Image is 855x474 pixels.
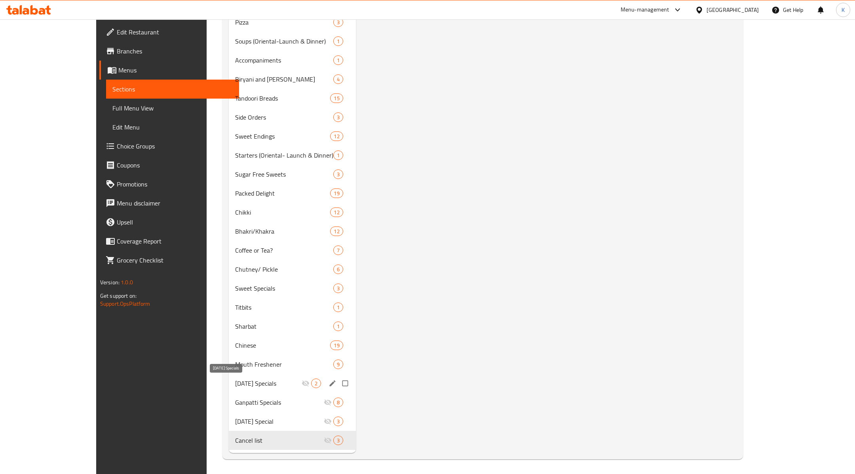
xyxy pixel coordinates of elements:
[235,284,333,293] span: Sweet Specials
[235,112,333,122] span: Side Orders
[330,188,343,198] div: items
[333,417,343,426] div: items
[229,13,356,32] div: Pizza3
[330,341,343,350] div: items
[106,99,239,118] a: Full Menu View
[333,74,343,84] div: items
[229,355,356,374] div: Mouth Freshener9
[235,265,333,274] span: Chutney/ Pickle
[334,247,343,254] span: 7
[331,228,342,235] span: 12
[229,222,356,241] div: Bhakri/Khakra12
[117,236,233,246] span: Coverage Report
[229,241,356,260] div: Coffee or Tea?7
[99,194,239,213] a: Menu disclaimer
[229,108,356,127] div: Side Orders3
[117,160,233,170] span: Coupons
[302,379,310,387] svg: Inactive section
[235,17,333,27] span: Pizza
[100,299,150,309] a: Support.OpsPlatform
[229,203,356,222] div: Chikki12
[333,55,343,65] div: items
[324,436,332,444] svg: Inactive section
[106,118,239,137] a: Edit Menu
[330,93,343,103] div: items
[117,217,233,227] span: Upsell
[333,398,343,407] div: items
[229,260,356,279] div: Chutney/ Pickle6
[330,131,343,141] div: items
[235,207,331,217] span: Chikki
[333,284,343,293] div: items
[324,417,332,425] svg: Inactive section
[99,156,239,175] a: Coupons
[331,209,342,216] span: 12
[312,380,321,387] span: 2
[235,74,333,84] span: Biryani and [PERSON_NAME]
[229,127,356,146] div: Sweet Endings12
[235,74,333,84] div: Biryani and Pulao
[112,103,233,113] span: Full Menu View
[229,146,356,165] div: Starters (Oriental- Launch & Dinner)1
[333,36,343,46] div: items
[235,341,331,350] span: Chinese
[229,298,356,317] div: Titbits1
[229,89,356,108] div: Tandoori Breads15
[229,70,356,89] div: Biryani and [PERSON_NAME]4
[333,265,343,274] div: items
[112,84,233,94] span: Sections
[334,285,343,292] span: 3
[117,141,233,151] span: Choice Groups
[229,32,356,51] div: Soups (Oriental-Launch & Dinner)1
[229,165,356,184] div: Sugar Free Sweets3
[842,6,845,14] span: K
[235,150,333,160] span: Starters (Oriental- Launch & Dinner)
[333,112,343,122] div: items
[99,23,239,42] a: Edit Restaurant
[334,304,343,311] span: 1
[112,122,233,132] span: Edit Menu
[235,131,331,141] span: Sweet Endings
[99,232,239,251] a: Coverage Report
[100,277,120,287] span: Version:
[235,379,302,388] span: [DATE] Specials
[235,55,333,65] span: Accompaniments
[121,277,133,287] span: 1.0.0
[707,6,759,14] div: [GEOGRAPHIC_DATA]
[333,436,343,445] div: items
[229,51,356,70] div: Accompaniments1
[334,19,343,26] span: 3
[229,184,356,203] div: Packed Delight19
[99,251,239,270] a: Grocery Checklist
[118,65,233,75] span: Menus
[334,323,343,330] span: 1
[235,322,333,331] span: Sharbat
[229,412,356,431] div: [DATE] Special3
[324,398,332,406] svg: Inactive section
[333,17,343,27] div: items
[100,291,137,301] span: Get support on:
[235,227,331,236] div: Bhakri/Khakra
[235,303,333,312] span: Titbits
[117,255,233,265] span: Grocery Checklist
[99,137,239,156] a: Choice Groups
[117,46,233,56] span: Branches
[331,95,342,102] span: 15
[334,266,343,273] span: 6
[334,57,343,64] span: 1
[333,360,343,369] div: items
[99,213,239,232] a: Upsell
[235,398,324,407] div: Ganpatti Specials
[229,279,356,298] div: Sweet Specials3
[334,418,343,425] span: 3
[99,175,239,194] a: Promotions
[333,246,343,255] div: items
